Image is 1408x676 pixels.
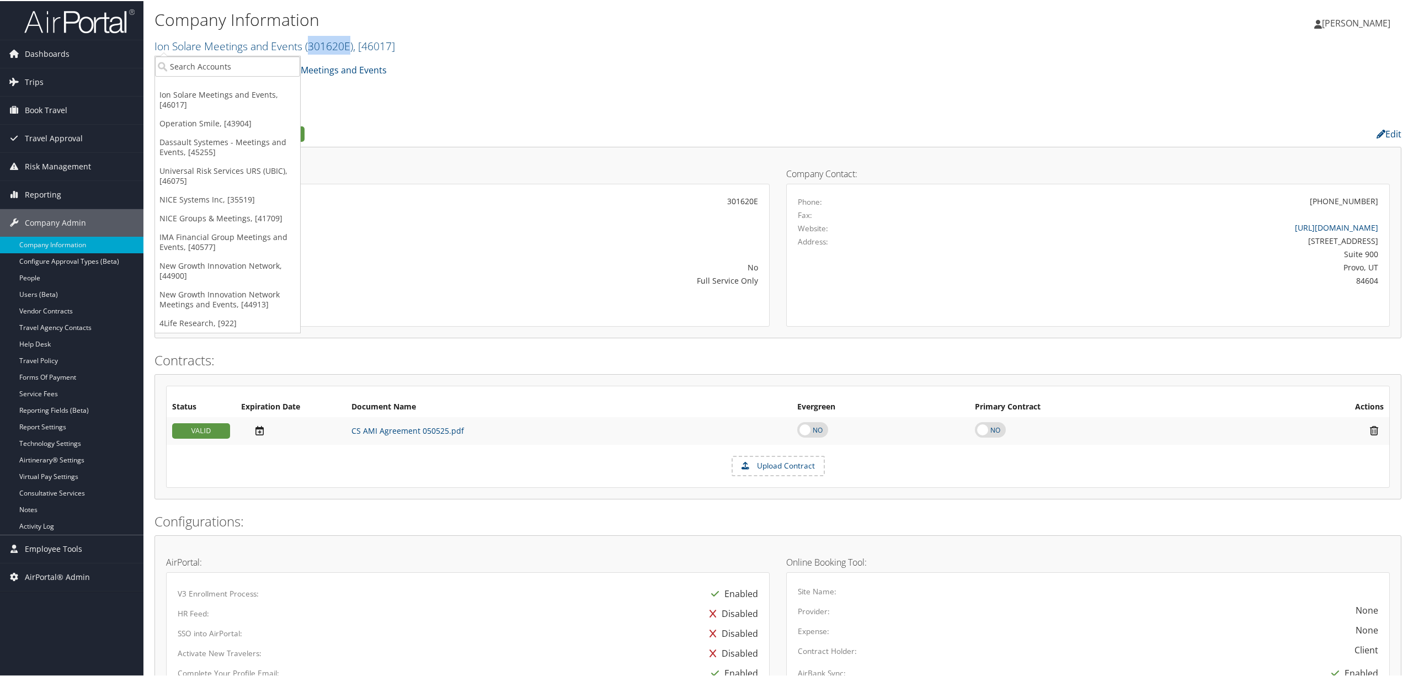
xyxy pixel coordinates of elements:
div: Disabled [704,642,758,662]
div: 301620E [377,194,758,206]
th: Document Name [346,396,792,416]
label: Provider: [798,605,830,616]
div: 84604 [947,274,1379,285]
a: IMA Financial Group Meetings and Events, [40577] [155,227,300,256]
label: Address: [798,235,828,246]
h4: AirPortal: [166,557,770,566]
img: airportal-logo.png [24,7,135,33]
a: NICE Systems Inc, [35519] [155,189,300,208]
div: Disabled [704,603,758,622]
label: SSO into AirPortal: [178,627,242,638]
a: Dassault Systemes - Meetings and Events, [45255] [155,132,300,161]
th: Evergreen [792,396,969,416]
div: Full Service Only [377,274,758,285]
span: Dashboards [25,39,70,67]
a: Ion Solare Meetings and Events, [46017] [155,84,300,113]
h4: Account Details: [166,168,770,177]
a: Operation Smile, [43904] [155,113,300,132]
div: No [377,260,758,272]
span: AirPortal® Admin [25,562,90,590]
div: Disabled [704,622,758,642]
div: Add/Edit Date [241,424,340,435]
div: Enabled [706,583,758,603]
th: Actions [1246,396,1389,416]
h4: Company Contact: [786,168,1390,177]
div: [STREET_ADDRESS] [947,234,1379,246]
a: Ion Solare Meetings and Events [154,38,395,52]
label: Upload Contract [733,456,824,475]
a: 4Life Research, [922] [155,313,300,332]
span: Book Travel [25,95,67,123]
label: Contract Holder: [798,645,857,656]
span: Trips [25,67,44,95]
span: ( 301620E ) [305,38,353,52]
div: Client [1354,642,1378,656]
span: Travel Approval [25,124,83,151]
div: Suite 900 [947,247,1379,259]
a: [PERSON_NAME] [1314,6,1401,39]
h2: Configurations: [154,511,1401,530]
span: Employee Tools [25,534,82,562]
label: Site Name: [798,585,836,596]
div: None [1356,603,1378,616]
a: [URL][DOMAIN_NAME] [1295,221,1378,232]
label: HR Feed: [178,607,209,618]
a: Ion Solare Meetings and Events [249,58,387,80]
th: Status [167,396,236,416]
label: Phone: [798,195,822,206]
label: Activate New Travelers: [178,647,262,658]
a: Universal Risk Services URS (UBIC), [46075] [155,161,300,189]
div: VALID [172,422,230,438]
h4: Online Booking Tool: [786,557,1390,566]
div: [PHONE_NUMBER] [1310,194,1378,206]
input: Search Accounts [155,55,300,76]
label: Website: [798,222,828,233]
div: None [1356,622,1378,636]
th: Expiration Date [236,396,346,416]
a: CS AMI Agreement 050525.pdf [351,424,464,435]
div: Provo, UT [947,260,1379,272]
i: Remove Contract [1364,424,1384,435]
h2: Contracts: [154,350,1401,369]
a: New Growth Innovation Network, [44900] [155,256,300,284]
h2: Company Profile: [154,123,980,142]
th: Primary Contract [969,396,1246,416]
span: [PERSON_NAME] [1322,16,1390,28]
label: Fax: [798,209,812,220]
a: Edit [1377,127,1401,139]
label: V3 Enrollment Process: [178,587,259,598]
span: Company Admin [25,208,86,236]
h1: Company Information [154,7,986,30]
span: Reporting [25,180,61,207]
a: New Growth Innovation Network Meetings and Events, [44913] [155,284,300,313]
label: Expense: [798,625,829,636]
a: NICE Groups & Meetings, [41709] [155,208,300,227]
span: , [ 46017 ] [353,38,395,52]
span: Risk Management [25,152,91,179]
